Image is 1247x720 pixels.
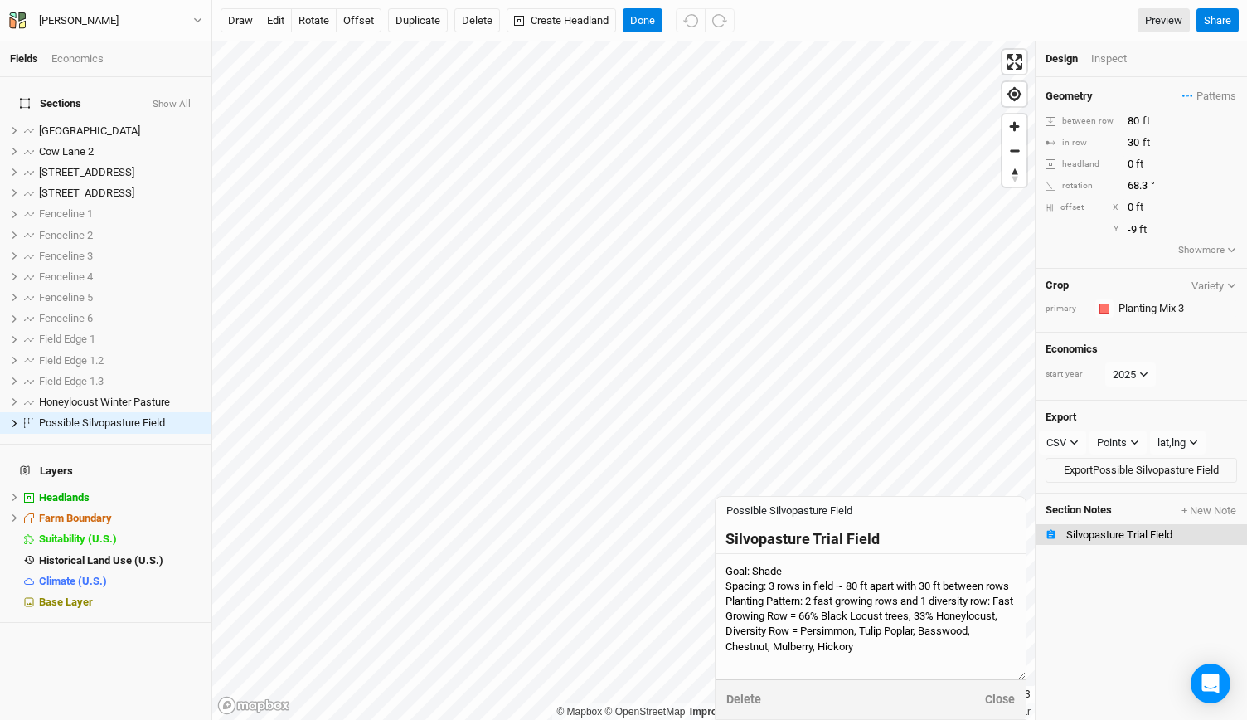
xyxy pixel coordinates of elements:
[20,97,81,110] span: Sections
[39,396,201,409] div: Honeylocust Winter Pasture
[1060,223,1118,236] div: Y
[39,533,117,545] span: Suitability (U.S.)
[39,375,104,387] span: Field Edge 1.3
[39,416,201,430] div: Possible Silvopasture Field
[39,145,201,158] div: Cow Lane 2
[1046,435,1066,451] div: CSV
[336,8,381,33] button: offset
[1181,87,1237,105] button: Patterns
[1157,435,1186,451] div: lat,lng
[39,554,201,567] div: Historical Land Use (U.S.)
[39,229,201,242] div: Fenceline 2
[1089,431,1147,455] button: Points
[39,166,201,179] div: Cow Lane 3
[1002,82,1026,106] span: Find my location
[39,512,112,524] span: Farm Boundary
[260,8,292,33] button: edit
[10,52,38,65] a: Fields
[1046,504,1112,518] span: Section Notes
[39,229,93,241] span: Fenceline 2
[39,596,93,608] span: Base Layer
[1046,180,1118,192] div: rotation
[1002,50,1026,74] button: Enter fullscreen
[39,491,90,504] span: Headlands
[1097,435,1127,451] div: Points
[39,207,201,221] div: Fenceline 1
[1114,299,1237,319] input: Planting Mix 3
[152,99,192,110] button: Show All
[39,12,119,29] div: Neil Hertzler
[1046,279,1069,292] h4: Crop
[39,207,93,220] span: Fenceline 1
[1191,664,1230,703] div: Open Intercom Messenger
[1150,431,1206,455] button: lat,lng
[1046,90,1093,103] h4: Geometry
[605,706,686,718] a: OpenStreetMap
[1060,202,1084,214] div: offset
[623,8,662,33] button: Done
[1046,158,1118,171] div: headland
[39,124,201,138] div: Cow Lane
[1046,115,1118,128] div: between row
[556,703,1031,720] div: |
[39,533,201,546] div: Suitability (U.S.)
[1191,280,1237,292] button: Variety
[1046,51,1078,66] div: Design
[1046,343,1237,356] h4: Economics
[1046,303,1087,315] div: primary
[1002,163,1026,187] button: Reset bearing to north
[507,8,616,33] button: Create Headland
[39,166,134,178] span: [STREET_ADDRESS]
[39,333,201,346] div: Field Edge 1
[1182,88,1236,105] span: Patterns
[39,354,201,367] div: Field Edge 1.2
[39,491,201,504] div: Headlands
[39,333,95,345] span: Field Edge 1
[1046,411,1237,424] h4: Export
[39,354,104,367] span: Field Edge 1.2
[1196,8,1239,33] button: Share
[39,554,163,567] span: Historical Land Use (U.S.)
[39,250,93,262] span: Fenceline 3
[454,8,500,33] button: Delete
[39,270,201,284] div: Fenceline 4
[1046,137,1118,149] div: in row
[1181,504,1237,518] button: + New Note
[39,375,201,388] div: Field Edge 1.3
[51,51,104,66] div: Economics
[8,12,203,30] button: [PERSON_NAME]
[39,575,107,587] span: Climate (U.S.)
[221,8,260,33] button: draw
[556,706,602,718] a: Mapbox
[212,41,1035,720] canvas: Map
[1066,528,1237,542] div: Silvopasture Trial Field
[39,596,201,609] div: Base Layer
[690,706,772,718] a: Improve this map
[39,291,201,304] div: Fenceline 5
[39,250,201,263] div: Fenceline 3
[39,12,119,29] div: [PERSON_NAME]
[217,696,290,715] a: Mapbox logo
[705,8,735,33] button: Redo (^Z)
[388,8,448,33] button: Duplicate
[676,8,706,33] button: Undo (^z)
[39,396,170,408] span: Honeylocust Winter Pasture
[39,124,140,137] span: [GEOGRAPHIC_DATA]
[39,312,93,324] span: Fenceline 6
[39,291,93,304] span: Fenceline 5
[1039,431,1086,455] button: CSV
[291,8,337,33] button: rotate
[1138,8,1190,33] a: Preview
[1046,368,1104,381] div: start year
[39,575,201,588] div: Climate (U.S.)
[39,270,93,283] span: Fenceline 4
[1002,114,1026,139] button: Zoom in
[1036,524,1247,545] button: Silvopasture Trial Field
[39,312,201,325] div: Fenceline 6
[1177,242,1238,259] button: Showmore
[1091,51,1150,66] div: Inspect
